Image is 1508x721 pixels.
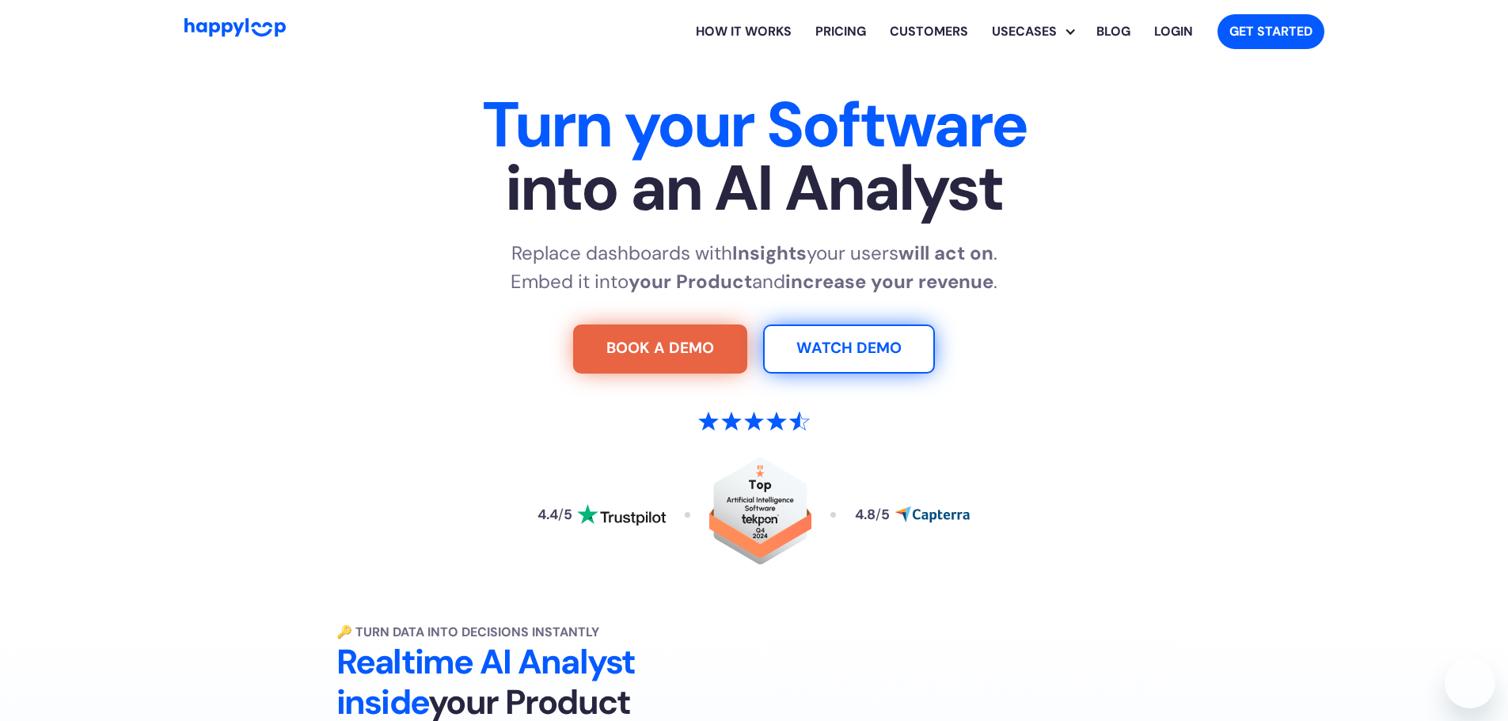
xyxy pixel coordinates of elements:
a: View HappyLoop pricing plans [803,6,878,57]
div: Usecases [992,6,1084,57]
strong: 🔑 Turn Data into Decisions Instantly [336,624,599,640]
h1: Turn your Software [260,93,1248,220]
span: into an AI Analyst [260,157,1248,220]
a: Read reviews about HappyLoop on Capterra [855,506,971,523]
div: 4.4 5 [537,508,572,522]
a: Get started with HappyLoop [1217,14,1324,49]
div: Explore HappyLoop use cases [980,6,1084,57]
a: Read reviews about HappyLoop on Tekpon [709,457,812,572]
a: Read reviews about HappyLoop on Trustpilot [537,504,666,526]
a: Learn how HappyLoop works [684,6,803,57]
img: HappyLoop Logo [184,18,286,36]
a: Go to Home Page [184,18,286,44]
iframe: Button to launch messaging window [1445,658,1495,708]
strong: will act on [898,241,993,265]
a: Try For Free [573,324,747,374]
div: 4.8 5 [855,508,890,522]
span: / [876,506,881,523]
a: Log in to your HappyLoop account [1142,6,1205,57]
a: Watch Demo [763,324,935,374]
strong: your Product [629,269,752,294]
strong: Insights [732,241,807,265]
strong: increase your revenue [785,269,993,294]
span: / [558,506,564,523]
a: Visit the HappyLoop blog for insights [1084,6,1142,57]
div: Usecases [980,22,1069,41]
p: Replace dashboards with your users . Embed it into and . [511,239,997,296]
a: Learn how HappyLoop works [878,6,980,57]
